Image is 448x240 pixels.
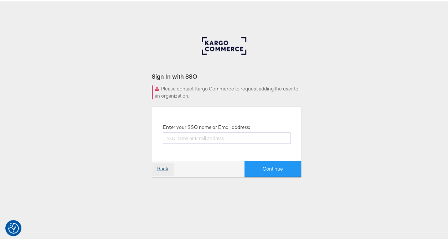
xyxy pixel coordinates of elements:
button: Consent Preferences [8,221,19,232]
div: Please contact Kargo Commerce to request adding the user to an organization. [152,84,302,98]
a: Back [152,161,173,174]
button: Continue [244,160,301,176]
div: Sign In with SSO [152,71,302,79]
label: Enter your SSO name or Email address: [163,122,250,129]
input: SSO name or Email address [163,131,290,142]
img: Revisit consent button [8,221,19,232]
